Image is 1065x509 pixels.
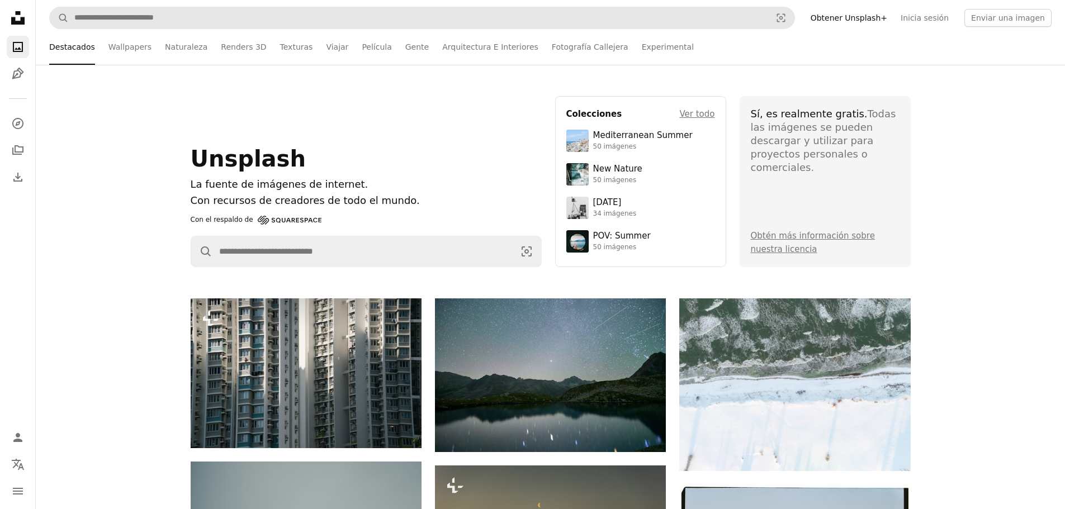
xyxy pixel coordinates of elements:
button: Enviar una imagen [964,9,1052,27]
img: premium_photo-1753820185677-ab78a372b033 [566,230,589,253]
a: Fotografía Callejera [552,29,628,65]
a: Gente [405,29,429,65]
a: Fotos [7,36,29,58]
a: Arquitectura E Interiores [442,29,538,65]
span: Sí, es realmente gratis. [751,108,868,120]
a: Cielo nocturno estrellado sobre un tranquilo lago de montaña [435,370,666,380]
div: 50 imágenes [593,142,693,151]
a: Inicia sesión [894,9,955,27]
div: 50 imágenes [593,243,651,252]
form: Encuentra imágenes en todo el sitio [49,7,795,29]
a: [DATE]34 imágenes [566,197,715,219]
div: POV: Summer [593,231,651,242]
a: POV: Summer50 imágenes [566,230,715,253]
span: Unsplash [191,146,306,172]
button: Menú [7,480,29,502]
a: Ilustraciones [7,63,29,85]
a: Colecciones [7,139,29,161]
a: Obtén más información sobre nuestra licencia [751,231,875,254]
img: premium_photo-1755037089989-422ee333aef9 [566,163,589,185]
a: Obtener Unsplash+ [804,9,894,27]
button: Buscar en Unsplash [50,7,69,28]
div: New Nature [593,164,642,175]
h4: Colecciones [566,107,622,121]
a: Con el respaldo de [191,213,321,227]
h1: La fuente de imágenes de internet. [191,177,542,193]
form: Encuentra imágenes en todo el sitio [191,236,542,267]
img: Altos edificios de apartamentos con muchas ventanas y balcones. [191,298,422,448]
a: Viajar [326,29,348,65]
a: Historial de descargas [7,166,29,188]
a: Paisaje cubierto de nieve con agua congelada [679,379,910,389]
a: Iniciar sesión / Registrarse [7,426,29,449]
button: Idioma [7,453,29,475]
div: Todas las imágenes se pueden descargar y utilizar para proyectos personales o comerciales. [751,107,900,174]
button: Búsqueda visual [512,236,541,267]
a: Renders 3D [221,29,266,65]
a: Explorar [7,112,29,135]
a: Altos edificios de apartamentos con muchas ventanas y balcones. [191,368,422,378]
a: Wallpapers [108,29,152,65]
button: Buscar en Unsplash [191,236,212,267]
img: Paisaje cubierto de nieve con agua congelada [679,298,910,471]
div: Mediterranean Summer [593,130,693,141]
a: Experimental [642,29,694,65]
a: Naturaleza [165,29,207,65]
img: premium_photo-1688410049290-d7394cc7d5df [566,130,589,152]
a: Película [362,29,391,65]
a: Mediterranean Summer50 imágenes [566,130,715,152]
div: 34 imágenes [593,210,637,218]
div: [DATE] [593,197,637,208]
div: 50 imágenes [593,176,642,185]
a: Inicio — Unsplash [7,7,29,31]
p: Con recursos de creadores de todo el mundo. [191,193,542,209]
a: Ver todo [679,107,714,121]
a: Texturas [280,29,313,65]
button: Búsqueda visual [768,7,794,28]
a: New Nature50 imágenes [566,163,715,185]
img: Cielo nocturno estrellado sobre un tranquilo lago de montaña [435,298,666,452]
img: photo-1682590564399-95f0109652fe [566,197,589,219]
